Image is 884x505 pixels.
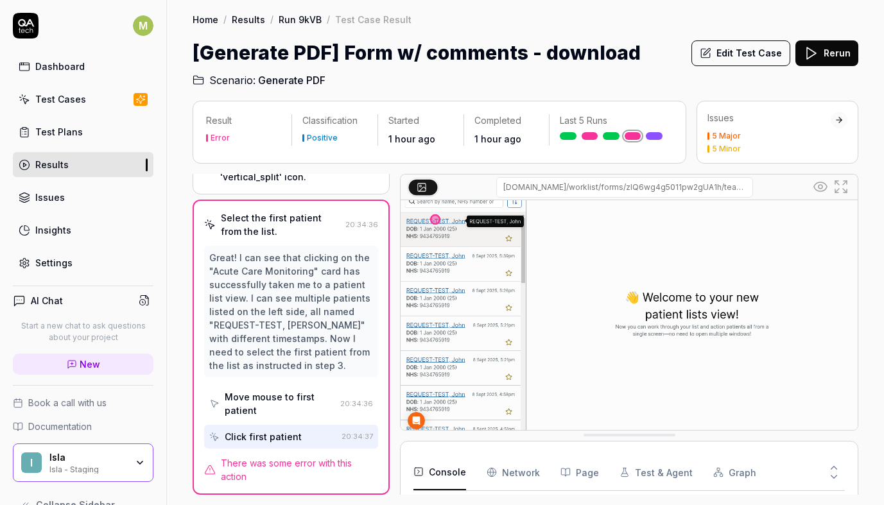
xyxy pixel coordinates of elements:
div: Test Case Result [335,13,412,26]
time: 20:34:36 [345,220,378,229]
time: 1 hour ago [474,133,521,144]
h4: AI Chat [31,294,63,307]
a: Settings [13,250,153,275]
time: 1 hour ago [388,133,435,144]
h1: [Generate PDF] Form w/ comments - download [193,39,641,67]
a: New [13,354,153,375]
button: Page [560,454,599,490]
p: Classification [302,114,367,127]
div: Error [211,134,230,142]
a: Test Cases [13,87,153,112]
a: Home [193,13,218,26]
button: IIslaIsla - Staging [13,443,153,482]
button: Show all interative elements [810,176,831,197]
button: Network [487,454,540,490]
span: Scenario: [207,73,256,88]
div: Results [35,158,69,171]
p: Started [388,114,453,127]
div: Issues [35,191,65,204]
span: Generate PDF [258,73,325,88]
p: Last 5 Runs [560,114,663,127]
span: New [80,357,100,371]
time: 20:34:37 [342,432,373,441]
div: Great! I can see that clicking on the "Acute Care Monitoring" card has successfully taken me to a... [209,251,373,372]
a: Results [232,13,265,26]
button: M [133,13,153,39]
button: Open in full screen [831,176,851,197]
p: Result [206,114,281,127]
div: Test Cases [35,92,86,106]
a: Test Plans [13,119,153,144]
span: There was some error with this action [221,456,378,483]
span: I [21,452,42,473]
button: Graph [713,454,756,490]
a: Results [13,152,153,177]
span: M [133,15,153,36]
div: 5 Major [712,132,741,140]
div: Settings [35,256,73,270]
div: / [270,13,273,26]
div: Positive [307,134,338,142]
div: Dashboard [35,60,85,73]
div: Issues [707,112,831,124]
div: 5 Minor [712,145,741,153]
p: Start a new chat to ask questions about your project [13,320,153,343]
a: Dashboard [13,54,153,79]
a: Issues [13,185,153,210]
div: Move mouse to first patient [225,390,335,417]
div: / [327,13,330,26]
a: Book a call with us [13,396,153,409]
button: Rerun [795,40,858,66]
div: Test Plans [35,125,83,139]
a: Run 9kVB [279,13,322,26]
span: Book a call with us [28,396,107,409]
div: Click first patient [225,430,302,443]
img: Screenshot [401,151,858,436]
button: Move mouse to first patient20:34:36 [204,385,378,422]
div: Isla [49,452,126,463]
time: 20:34:36 [340,399,373,408]
a: Insights [13,218,153,243]
div: Isla - Staging [49,463,126,474]
a: Scenario:Generate PDF [193,73,325,88]
div: / [223,13,227,26]
div: Insights [35,223,71,237]
p: Completed [474,114,539,127]
a: Documentation [13,420,153,433]
span: Documentation [28,420,92,433]
button: Test & Agent [620,454,693,490]
button: Edit Test Case [691,40,790,66]
div: Select the first patient from the list. [221,211,340,238]
button: Console [413,454,466,490]
button: Click first patient20:34:37 [204,425,378,449]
